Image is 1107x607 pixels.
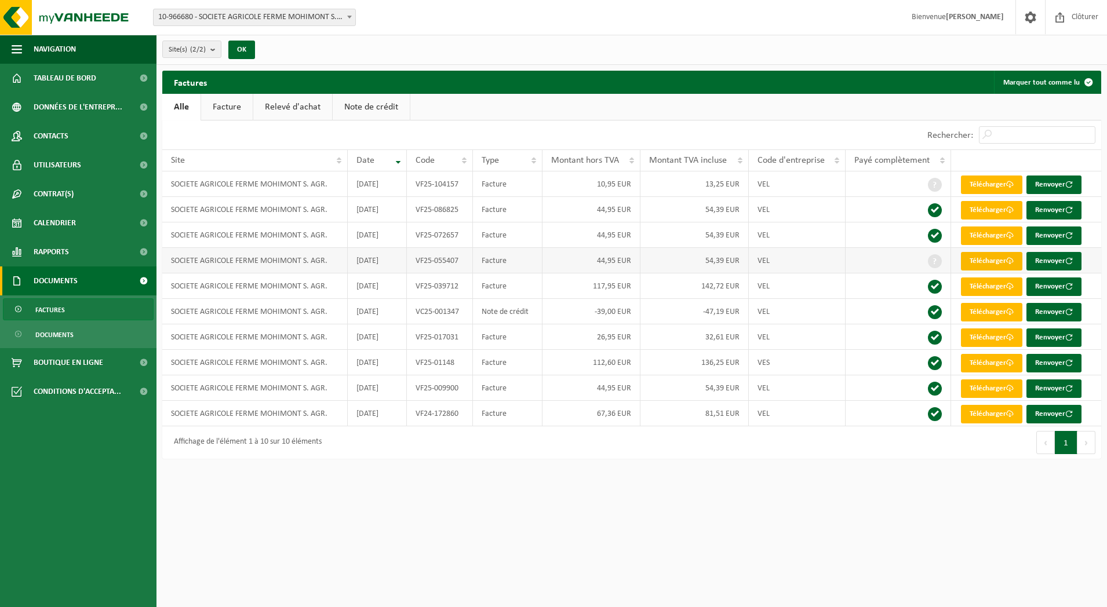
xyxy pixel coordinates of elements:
td: VF24-172860 [407,401,473,426]
td: SOCIETE AGRICOLE FERME MOHIMONT S. AGR. [162,299,348,324]
td: [DATE] [348,171,407,197]
span: Conditions d'accepta... [34,377,121,406]
td: 136,25 EUR [640,350,749,375]
td: Facture [473,222,542,248]
td: SOCIETE AGRICOLE FERME MOHIMONT S. AGR. [162,197,348,222]
td: 67,36 EUR [542,401,640,426]
span: 10-966680 - SOCIETE AGRICOLE FERME MOHIMONT S. AGR. - BOVESSE [154,9,355,25]
td: SOCIETE AGRICOLE FERME MOHIMONT S. AGR. [162,324,348,350]
td: 54,39 EUR [640,197,749,222]
td: [DATE] [348,273,407,299]
td: VEL [749,171,846,197]
label: Rechercher: [927,131,973,140]
td: [DATE] [348,350,407,375]
td: VF25-01148 [407,350,473,375]
td: SOCIETE AGRICOLE FERME MOHIMONT S. AGR. [162,171,348,197]
td: VF25-055407 [407,248,473,273]
span: Site(s) [169,41,206,58]
td: VEL [749,299,846,324]
td: VC25-001347 [407,299,473,324]
td: Facture [473,171,542,197]
a: Télécharger [961,175,1022,194]
td: SOCIETE AGRICOLE FERME MOHIMONT S. AGR. [162,248,348,273]
span: Tableau de bord [34,64,96,93]
a: Télécharger [961,354,1022,372]
td: SOCIETE AGRICOLE FERME MOHIMONT S. AGR. [162,401,348,426]
a: Factures [3,298,154,320]
td: VES [749,350,846,375]
a: Documents [3,323,154,345]
button: Renvoyer [1026,354,1081,372]
span: Code [416,156,435,165]
h2: Factures [162,71,219,93]
td: 26,95 EUR [542,324,640,350]
td: SOCIETE AGRICOLE FERME MOHIMONT S. AGR. [162,350,348,375]
td: [DATE] [348,248,407,273]
td: Facture [473,401,542,426]
span: Rapports [34,237,69,266]
span: Navigation [34,35,76,64]
button: Marquer tout comme lu [994,71,1100,94]
button: Renvoyer [1026,379,1081,398]
td: 54,39 EUR [640,248,749,273]
a: Télécharger [961,252,1022,270]
td: 44,95 EUR [542,375,640,401]
button: Renvoyer [1026,226,1081,245]
button: OK [228,41,255,59]
span: Date [356,156,374,165]
span: Site [171,156,185,165]
span: Calendrier [34,209,76,237]
a: Facture [201,94,253,120]
a: Alle [162,94,201,120]
span: Documents [34,266,78,295]
td: Note de crédit [473,299,542,324]
td: Facture [473,350,542,375]
td: SOCIETE AGRICOLE FERME MOHIMONT S. AGR. [162,222,348,248]
button: 1 [1055,431,1077,454]
td: 44,95 EUR [542,197,640,222]
td: VEL [749,248,846,273]
span: Payé complètement [854,156,930,165]
a: Note de crédit [333,94,410,120]
td: -39,00 EUR [542,299,640,324]
span: Boutique en ligne [34,348,103,377]
td: 81,51 EUR [640,401,749,426]
span: 10-966680 - SOCIETE AGRICOLE FERME MOHIMONT S. AGR. - BOVESSE [153,9,356,26]
a: Télécharger [961,405,1022,423]
td: Facture [473,273,542,299]
td: Facture [473,248,542,273]
td: [DATE] [348,401,407,426]
td: SOCIETE AGRICOLE FERME MOHIMONT S. AGR. [162,375,348,401]
div: Affichage de l'élément 1 à 10 sur 10 éléments [168,432,322,453]
a: Télécharger [961,226,1022,245]
a: Télécharger [961,379,1022,398]
count: (2/2) [190,46,206,53]
td: VF25-072657 [407,222,473,248]
td: -47,19 EUR [640,299,749,324]
td: [DATE] [348,375,407,401]
td: [DATE] [348,299,407,324]
td: VEL [749,273,846,299]
button: Renvoyer [1026,303,1081,321]
a: Télécharger [961,328,1022,347]
a: Télécharger [961,303,1022,321]
td: 54,39 EUR [640,222,749,248]
td: VEL [749,222,846,248]
button: Renvoyer [1026,252,1081,270]
td: 44,95 EUR [542,248,640,273]
td: Facture [473,324,542,350]
span: Contrat(s) [34,180,74,209]
td: [DATE] [348,222,407,248]
td: VEL [749,401,846,426]
span: Type [482,156,499,165]
td: VF25-086825 [407,197,473,222]
span: Utilisateurs [34,151,81,180]
button: Renvoyer [1026,405,1081,423]
span: Contacts [34,122,68,151]
button: Site(s)(2/2) [162,41,221,58]
button: Renvoyer [1026,175,1081,194]
td: [DATE] [348,324,407,350]
td: VF25-017031 [407,324,473,350]
span: Montant TVA incluse [649,156,727,165]
td: Facture [473,197,542,222]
